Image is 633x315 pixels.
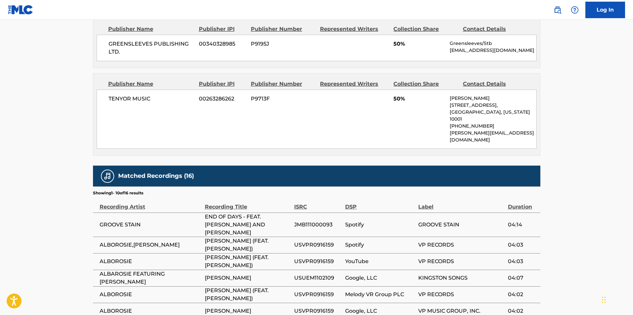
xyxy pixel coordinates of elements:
[450,95,536,102] p: [PERSON_NAME]
[100,270,202,286] span: ALBAROSIE FEATURING [PERSON_NAME]
[205,274,291,282] span: [PERSON_NAME]
[100,291,202,298] span: ALBOROSIE
[508,291,537,298] span: 04:02
[418,241,504,249] span: VP RECORDS
[508,241,537,249] span: 04:03
[109,95,194,103] span: TENYOR MUSIC
[602,290,606,310] div: Drag
[345,257,415,265] span: YouTube
[320,80,388,88] div: Represented Writers
[100,221,202,229] span: GROOVE STAIN
[205,213,291,237] span: END OF DAYS - FEAT. [PERSON_NAME] AND [PERSON_NAME]
[251,40,315,48] span: P9195J
[393,40,445,48] span: 50%
[100,307,202,315] span: ALBOROSIE
[345,241,415,249] span: Spotify
[205,307,291,315] span: [PERSON_NAME]
[108,80,194,88] div: Publisher Name
[463,80,527,88] div: Contact Details
[100,257,202,265] span: ALBOROSIE
[508,307,537,315] span: 04:02
[600,283,633,315] iframe: Chat Widget
[205,254,291,269] span: [PERSON_NAME] (FEAT. [PERSON_NAME])
[345,291,415,298] span: Melody VR Group PLC
[104,172,112,180] img: Matched Recordings
[571,6,579,14] img: help
[508,196,537,211] div: Duration
[568,3,581,17] div: Help
[551,3,564,17] a: Public Search
[294,274,342,282] span: USUEM1102109
[418,274,504,282] span: KINGSTON SONGS
[294,196,342,211] div: ISRC
[418,291,504,298] span: VP RECORDS
[450,130,536,143] p: [PERSON_NAME][EMAIL_ADDRESS][DOMAIN_NAME]
[345,274,415,282] span: Google, LLC
[251,95,315,103] span: P9713F
[393,25,458,33] div: Collection Share
[108,25,194,33] div: Publisher Name
[450,102,536,109] p: [STREET_ADDRESS],
[100,196,202,211] div: Recording Artist
[294,221,342,229] span: JMB111000093
[508,257,537,265] span: 04:03
[418,196,504,211] div: Label
[450,47,536,54] p: [EMAIL_ADDRESS][DOMAIN_NAME]
[109,40,194,56] span: GREENSLEEVES PUBLISHING LTD.
[8,5,33,15] img: MLC Logo
[205,237,291,253] span: [PERSON_NAME] (FEAT. [PERSON_NAME])
[345,196,415,211] div: DSP
[450,123,536,130] p: [PHONE_NUMBER]
[393,80,458,88] div: Collection Share
[93,190,143,196] p: Showing 1 - 10 of 16 results
[393,95,445,103] span: 50%
[450,40,536,47] p: Greensleeves/Stb
[294,291,342,298] span: USVPR0916159
[251,25,315,33] div: Publisher Number
[418,221,504,229] span: GROOVE STAIN
[345,307,415,315] span: Google, LLC
[554,6,562,14] img: search
[345,221,415,229] span: Spotify
[294,307,342,315] span: USVPR0916159
[463,25,527,33] div: Contact Details
[508,274,537,282] span: 04:07
[199,95,246,103] span: 00263286262
[205,196,291,211] div: Recording Title
[199,25,246,33] div: Publisher IPI
[251,80,315,88] div: Publisher Number
[320,25,388,33] div: Represented Writers
[508,221,537,229] span: 04:14
[450,109,536,123] p: [GEOGRAPHIC_DATA], [US_STATE] 10001
[199,40,246,48] span: 00340328985
[294,257,342,265] span: USVPR0916159
[118,172,194,180] h5: Matched Recordings (16)
[585,2,625,18] a: Log In
[100,241,202,249] span: ALBOROSIE,[PERSON_NAME]
[205,287,291,302] span: [PERSON_NAME] (FEAT. [PERSON_NAME])
[294,241,342,249] span: USVPR0916159
[199,80,246,88] div: Publisher IPI
[418,257,504,265] span: VP RECORDS
[418,307,504,315] span: VP MUSIC GROUP, INC.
